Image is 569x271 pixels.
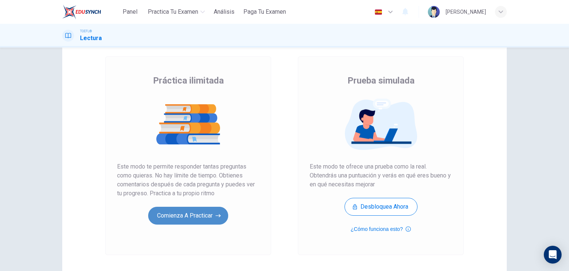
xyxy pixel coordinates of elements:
[428,6,440,18] img: Profile picture
[310,162,452,189] span: Este modo te ofrece una prueba como la real. Obtendrás una puntuación y verás en qué eres bueno y...
[118,5,142,19] button: Panel
[153,75,224,86] span: Práctica ilimitada
[62,4,101,19] img: EduSynch logo
[351,225,411,234] button: ¿Cómo funciona esto?
[446,7,486,16] div: [PERSON_NAME]
[214,7,234,16] span: Análisis
[62,4,118,19] a: EduSynch logo
[345,198,417,216] button: Desbloquea ahora
[347,75,415,86] span: Prueba simulada
[243,7,286,16] span: Paga Tu Examen
[211,5,237,19] button: Análisis
[145,5,208,19] button: Practica tu examen
[240,5,289,19] button: Paga Tu Examen
[80,34,102,43] h1: Lectura
[544,246,562,264] div: Open Intercom Messenger
[148,7,198,16] span: Practica tu examen
[80,29,92,34] span: TOEFL®
[123,7,137,16] span: Panel
[148,207,228,225] button: Comienza a practicar
[117,162,259,198] span: Este modo te permite responder tantas preguntas como quieras. No hay límite de tiempo. Obtienes c...
[374,9,383,15] img: es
